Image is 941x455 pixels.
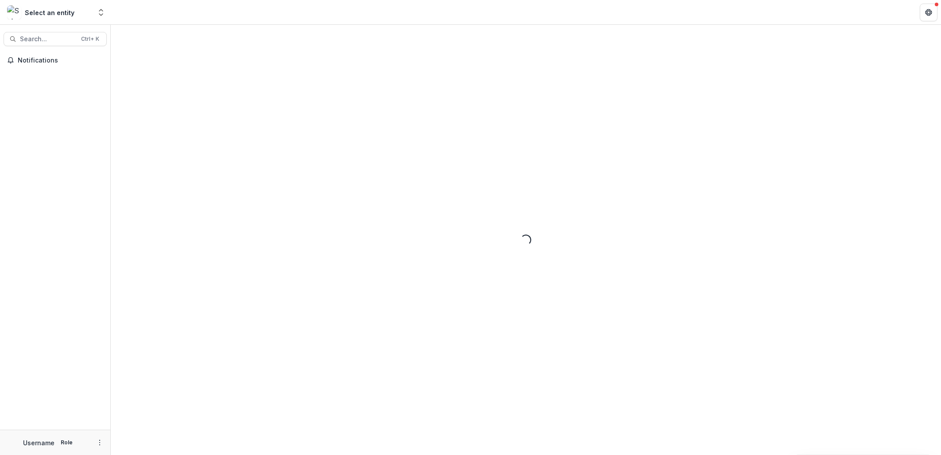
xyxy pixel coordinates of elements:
p: Username [23,438,54,447]
p: Role [58,439,75,447]
div: Select an entity [25,8,74,17]
button: Open entity switcher [95,4,107,21]
button: Get Help [920,4,937,21]
button: Search... [4,32,107,46]
div: Ctrl + K [79,34,101,44]
button: Notifications [4,53,107,67]
img: Select an entity [7,5,21,20]
button: More [94,437,105,448]
span: Notifications [18,57,103,64]
span: Search... [20,35,76,43]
